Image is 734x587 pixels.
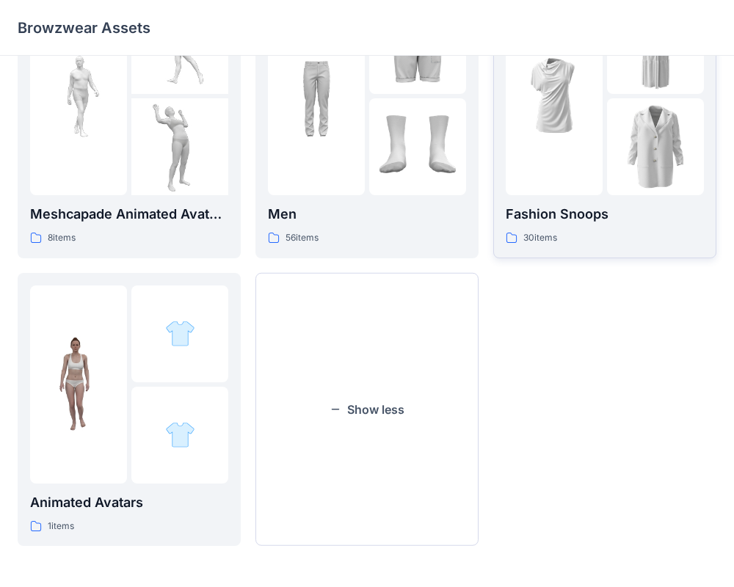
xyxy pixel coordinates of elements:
[607,98,704,195] img: folder 3
[48,519,74,534] p: 1 items
[30,48,127,145] img: folder 1
[18,18,150,38] p: Browzwear Assets
[165,420,195,450] img: folder 3
[131,98,228,195] img: folder 3
[30,336,127,433] img: folder 1
[165,318,195,349] img: folder 2
[255,273,479,547] button: Show less
[268,204,466,225] p: Men
[30,204,228,225] p: Meshcapade Animated Avatars
[506,48,603,145] img: folder 1
[18,273,241,547] a: folder 1folder 2folder 3Animated Avatars1items
[286,230,319,246] p: 56 items
[506,204,704,225] p: Fashion Snoops
[523,230,557,246] p: 30 items
[48,230,76,246] p: 8 items
[30,492,228,513] p: Animated Avatars
[268,48,365,145] img: folder 1
[369,98,466,195] img: folder 3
